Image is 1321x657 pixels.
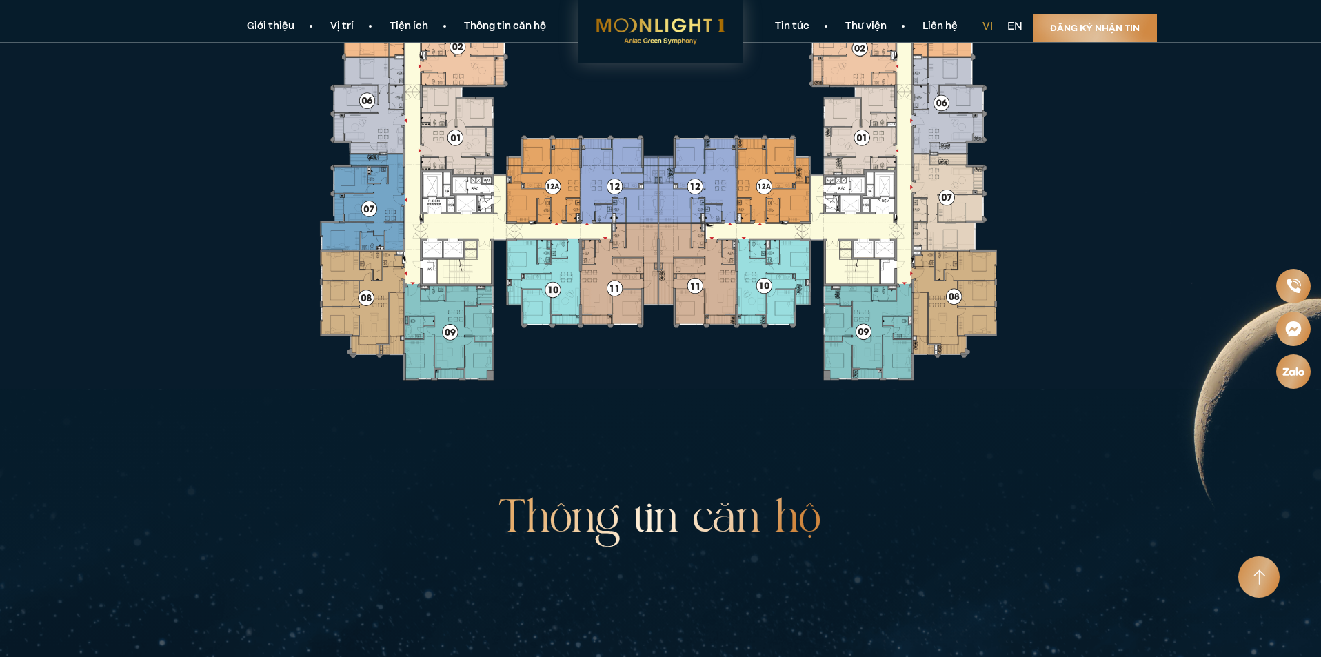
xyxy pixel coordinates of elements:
img: Messenger icon [1285,321,1302,337]
a: Đăng ký nhận tin [1033,14,1157,42]
a: Vị trí [312,19,372,34]
a: Liên hệ [905,19,976,34]
a: Giới thiệu [229,19,312,34]
a: Tiện ích [372,19,446,34]
a: en [1007,19,1022,34]
img: Arrow icon [1253,569,1265,585]
img: Zalo icon [1282,367,1304,376]
a: Thông tin căn hộ [446,19,564,34]
a: Thư viện [827,19,905,34]
h2: Thông tin căn hộ [498,489,823,548]
img: Phone icon [1286,279,1300,293]
a: vi [982,19,993,34]
a: Tin tức [757,19,827,34]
